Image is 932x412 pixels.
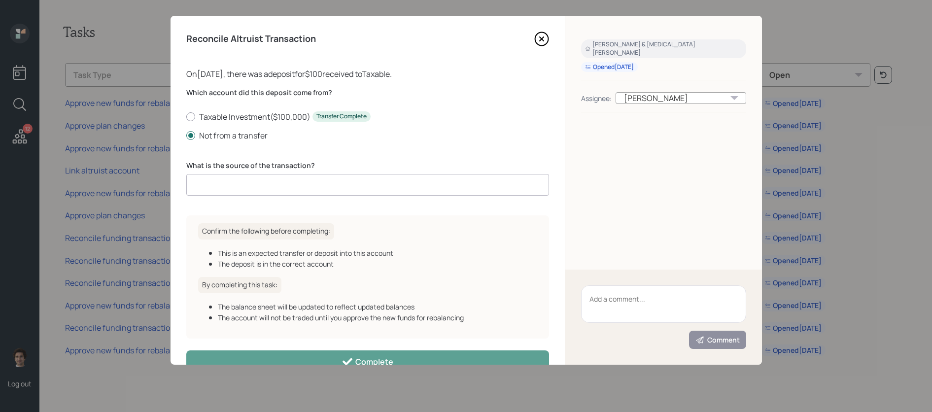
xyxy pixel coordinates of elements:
[218,312,537,323] div: The account will not be traded until you approve the new funds for rebalancing
[198,223,334,240] h6: Confirm the following before completing:
[218,302,537,312] div: The balance sheet will be updated to reflect updated balances
[186,111,549,122] label: Taxable Investment ( $100,000 )
[186,88,549,98] label: Which account did this deposit come from?
[342,356,393,368] div: Complete
[218,248,537,258] div: This is an expected transfer or deposit into this account
[218,259,537,269] div: The deposit is in the correct account
[585,63,634,71] div: Opened [DATE]
[689,331,746,349] button: Comment
[186,161,549,171] label: What is the source of the transaction?
[695,335,740,345] div: Comment
[198,277,281,293] h6: By completing this task:
[186,130,549,141] label: Not from a transfer
[316,112,367,121] div: Transfer Complete
[186,34,316,44] h4: Reconcile Altruist Transaction
[616,92,746,104] div: [PERSON_NAME]
[186,350,549,373] button: Complete
[186,68,549,80] div: On [DATE] , there was a deposit for $100 received to Taxable .
[581,93,612,103] div: Assignee:
[585,40,742,57] div: [PERSON_NAME] & [MEDICAL_DATA][PERSON_NAME]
